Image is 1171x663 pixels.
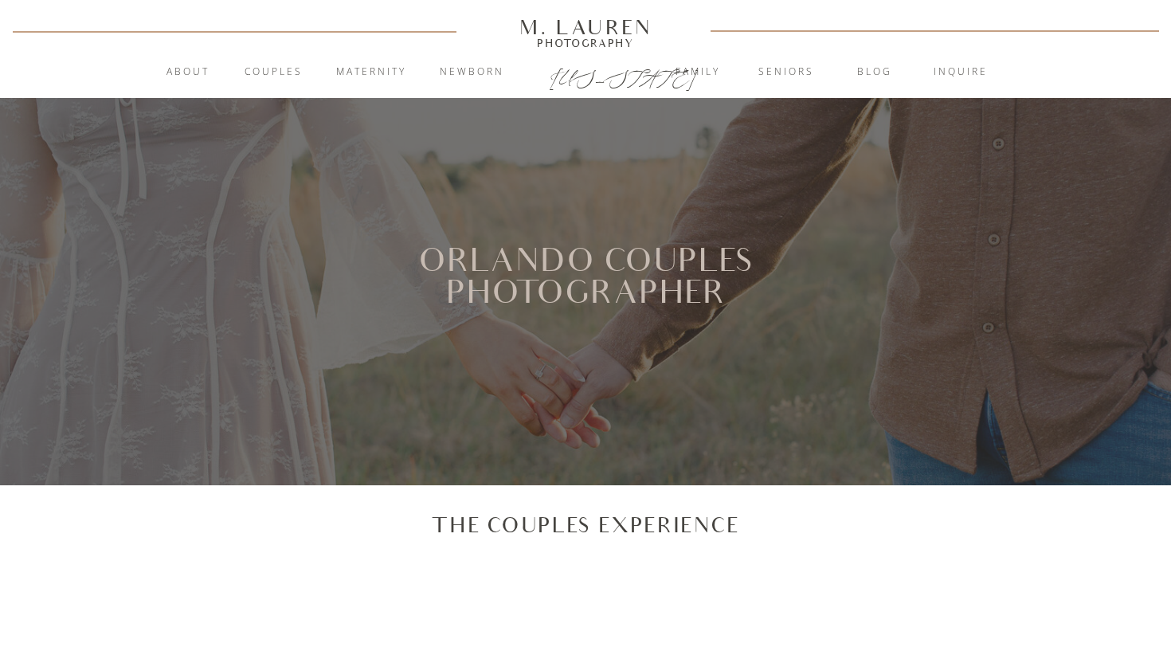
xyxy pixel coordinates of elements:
a: Couples [230,65,316,80]
h1: Orlando Couples Photographer [392,245,779,349]
a: Family [655,65,741,80]
a: Photography [512,39,659,47]
a: Seniors [743,65,829,80]
a: About [157,65,218,80]
a: blog [832,65,918,80]
a: inquire [918,65,1004,80]
a: Maternity [328,65,414,80]
p: The Couples Experience [431,511,740,538]
a: Newborn [429,65,515,80]
a: M. Lauren [472,18,699,36]
a: [US_STATE] [550,65,622,84]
